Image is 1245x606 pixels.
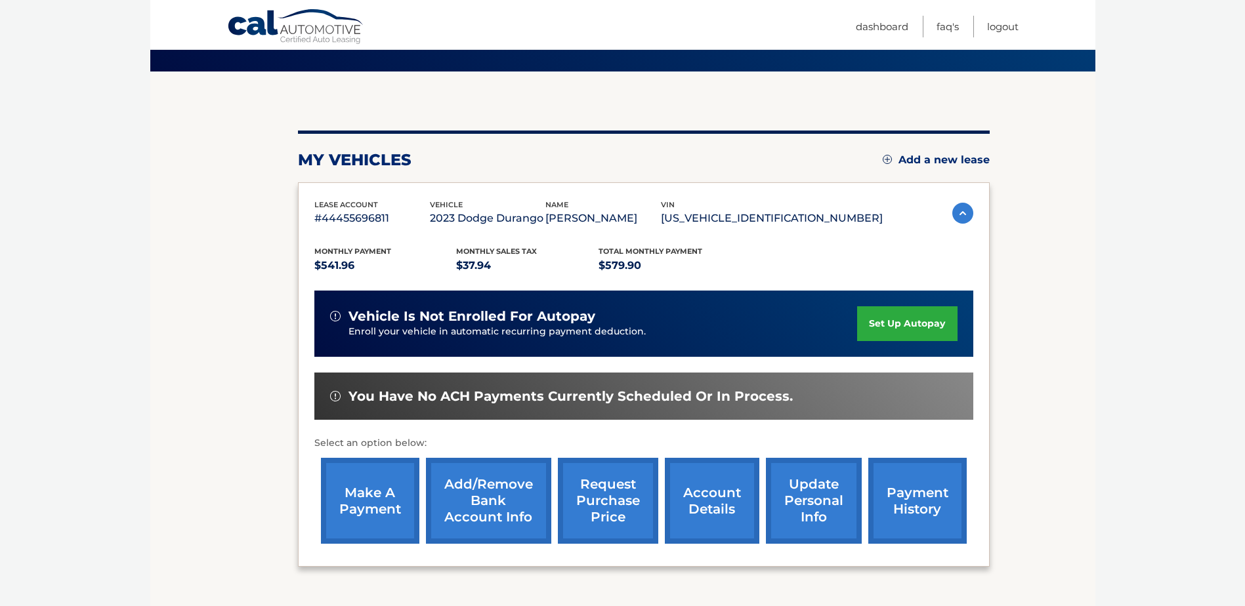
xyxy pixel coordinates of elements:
p: Enroll your vehicle in automatic recurring payment deduction. [348,325,858,339]
a: Add a new lease [883,153,990,167]
h2: my vehicles [298,150,411,170]
span: lease account [314,200,378,209]
a: Add/Remove bank account info [426,458,551,544]
a: make a payment [321,458,419,544]
p: Select an option below: [314,435,973,451]
img: accordion-active.svg [952,203,973,224]
img: alert-white.svg [330,311,341,321]
span: Monthly Payment [314,247,391,256]
p: $541.96 [314,256,457,275]
a: Logout [987,16,1019,37]
a: account details [665,458,759,544]
img: add.svg [883,155,892,164]
p: 2023 Dodge Durango [430,209,545,228]
a: Cal Automotive [227,9,365,47]
p: [US_VEHICLE_IDENTIFICATION_NUMBER] [661,209,883,228]
a: update personal info [766,458,862,544]
a: Dashboard [856,16,908,37]
p: $579.90 [599,256,741,275]
span: vehicle is not enrolled for autopay [348,308,595,325]
span: vin [661,200,675,209]
span: Monthly sales Tax [456,247,537,256]
span: Total Monthly Payment [599,247,702,256]
p: $37.94 [456,256,599,275]
a: FAQ's [937,16,959,37]
img: alert-white.svg [330,391,341,401]
span: name [545,200,568,209]
p: [PERSON_NAME] [545,209,661,228]
span: vehicle [430,200,463,209]
p: #44455696811 [314,209,430,228]
a: payment history [868,458,967,544]
a: request purchase price [558,458,658,544]
span: You have no ACH payments currently scheduled or in process. [348,388,793,405]
a: set up autopay [857,306,957,341]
